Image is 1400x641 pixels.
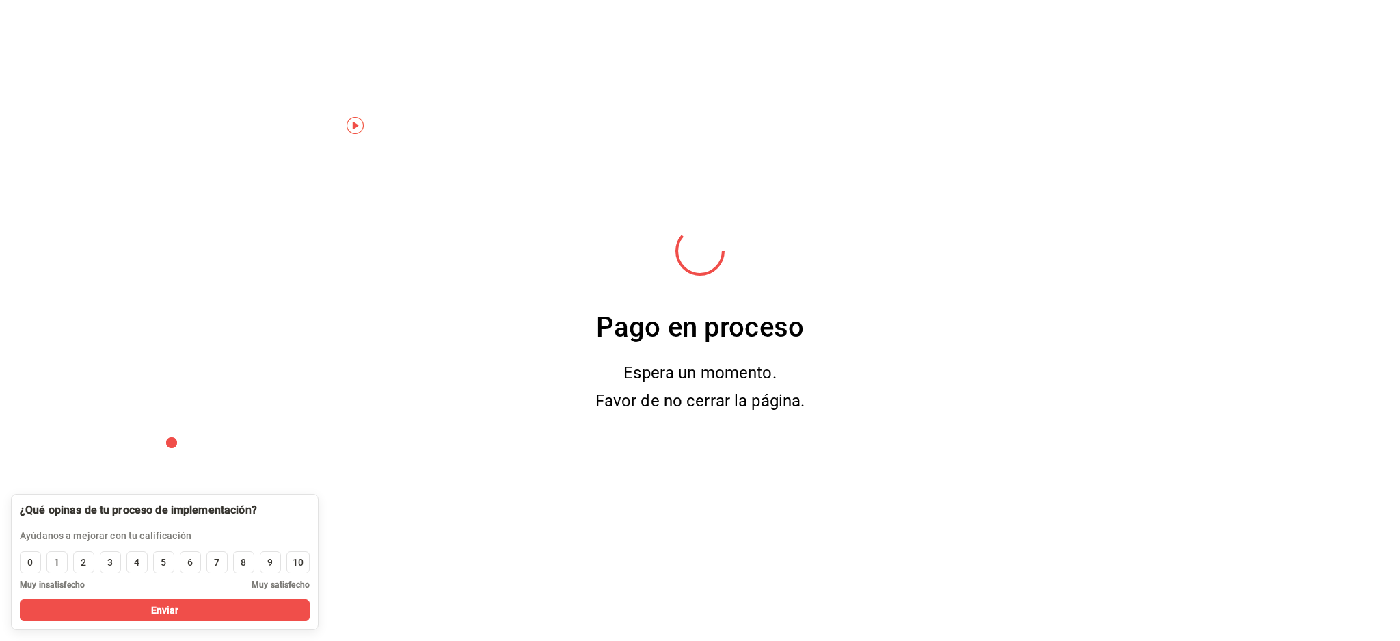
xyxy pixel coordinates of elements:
[27,555,33,570] div: 0
[267,555,273,570] div: 9
[151,603,179,618] span: Enviar
[81,555,86,570] div: 2
[241,555,246,570] div: 8
[134,555,139,570] div: 4
[595,359,805,415] div: Espera un momento. Favor de no cerrar la página.
[161,555,166,570] div: 5
[596,307,804,348] div: Pago en proceso
[107,555,113,570] div: 3
[293,555,304,570] div: 10
[20,529,257,543] p: Ayúdanos a mejorar con tu calificación
[214,555,219,570] div: 7
[187,555,193,570] div: 6
[20,503,257,518] div: ¿Qué opinas de tu proceso de implementación?
[20,579,85,591] span: Muy insatisfecho
[252,579,310,591] span: Muy satisfecho
[54,555,59,570] div: 1
[347,117,364,134] img: Tooltip marker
